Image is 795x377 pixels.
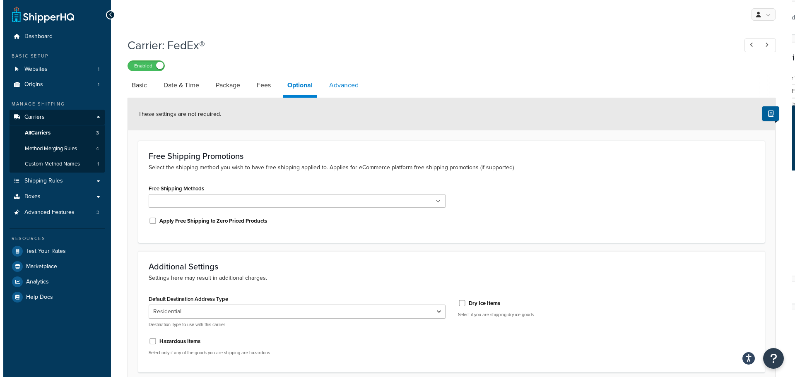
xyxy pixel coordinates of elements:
span: Boxes [21,193,37,200]
span: 1 [94,161,96,168]
a: Carriers [6,110,101,125]
span: Websites [21,66,44,73]
li: Advanced Features [6,205,101,220]
a: Advanced [322,75,359,95]
div: Manage Shipping [6,101,101,108]
label: Hazardous Items [156,338,197,345]
span: Carriers [21,114,41,121]
span: 1 [94,81,96,88]
button: Open Resource Center [760,348,781,369]
label: Enabled [125,61,161,71]
label: Apply Free Shipping to Zero Priced Products [156,217,264,225]
a: Basic [124,75,148,95]
span: Advanced Features [21,209,71,216]
a: Advanced Features3 [6,205,101,220]
a: Previous Record [741,38,757,52]
span: 3 [93,130,96,137]
a: Custom Method Names1 [6,156,101,172]
a: Dashboard [6,29,101,44]
a: Origins1 [6,77,101,92]
a: Next Record [756,38,773,52]
a: Marketplace [6,259,101,274]
span: 1 [94,66,96,73]
span: 4 [93,145,96,152]
span: Method Merging Rules [22,145,74,152]
span: Help Docs [23,294,50,301]
li: Websites [6,62,101,77]
p: Select if you are shipping dry ice goods [455,312,752,318]
li: Custom Method Names [6,156,101,172]
p: Select only if any of the goods you are shipping are hazardous [145,350,442,356]
span: Dashboard [21,33,49,40]
span: Shipping Rules [21,178,60,185]
label: Default Destination Address Type [145,296,225,302]
label: Dry Ice Items [465,300,497,307]
a: Websites1 [6,62,101,77]
span: Analytics [23,279,46,286]
a: AllCarriers3 [6,125,101,141]
li: Origins [6,77,101,92]
li: Carriers [6,110,101,173]
label: Free Shipping Methods [145,185,201,192]
a: Fees [249,75,272,95]
a: Method Merging Rules4 [6,141,101,156]
span: All Carriers [22,130,47,137]
span: Origins [21,81,40,88]
a: Help Docs [6,290,101,305]
a: Test Your Rates [6,244,101,259]
span: Test Your Rates [23,248,63,255]
a: Date & Time [156,75,200,95]
p: Destination Type to use with this carrier [145,322,442,328]
a: Package [208,75,241,95]
p: Settings here may result in additional charges. [145,274,751,283]
span: 3 [93,209,96,216]
span: Marketplace [23,263,54,270]
p: Select the shipping method you wish to have free shipping applied to. Applies for eCommerce platf... [145,163,751,172]
span: These settings are not required. [135,110,218,118]
span: Custom Method Names [22,161,77,168]
div: Resources [6,235,101,242]
a: Optional [280,75,313,98]
li: Method Merging Rules [6,141,101,156]
div: Basic Setup [6,53,101,60]
button: Show Help Docs [759,106,776,121]
h3: Additional Settings [145,262,751,271]
a: Analytics [6,274,101,289]
a: Shipping Rules [6,173,101,189]
h1: Carrier: FedEx® [124,37,726,53]
a: Boxes [6,189,101,204]
h3: Free Shipping Promotions [145,151,751,161]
